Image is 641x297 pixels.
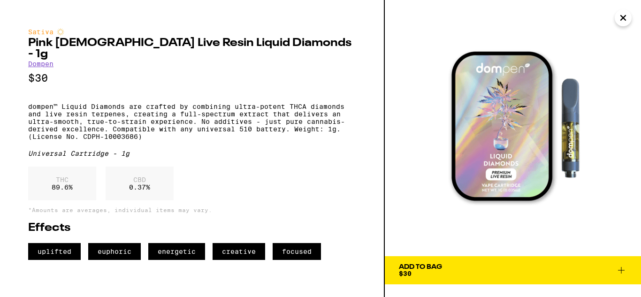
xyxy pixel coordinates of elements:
[57,28,64,36] img: sativaColor.svg
[399,270,412,277] span: $30
[28,72,356,84] p: $30
[6,7,68,14] span: Hi. Need any help?
[129,176,150,183] p: CBD
[273,243,321,260] span: focused
[148,243,205,260] span: energetic
[28,103,356,140] p: dompen™ Liquid Diamonds are crafted by combining ultra-potent THCA diamonds and live resin terpen...
[213,243,265,260] span: creative
[28,243,81,260] span: uplifted
[28,28,356,36] div: Sativa
[28,222,356,234] h2: Effects
[28,38,356,60] h2: Pink [DEMOGRAPHIC_DATA] Live Resin Liquid Diamonds - 1g
[615,9,632,26] button: Close
[399,264,442,270] div: Add To Bag
[52,176,73,183] p: THC
[28,150,356,157] div: Universal Cartridge - 1g
[385,256,641,284] button: Add To Bag$30
[28,60,53,68] a: Dompen
[88,243,141,260] span: euphoric
[106,167,174,200] div: 0.37 %
[28,207,356,213] p: *Amounts are averages, individual items may vary.
[28,167,96,200] div: 89.6 %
